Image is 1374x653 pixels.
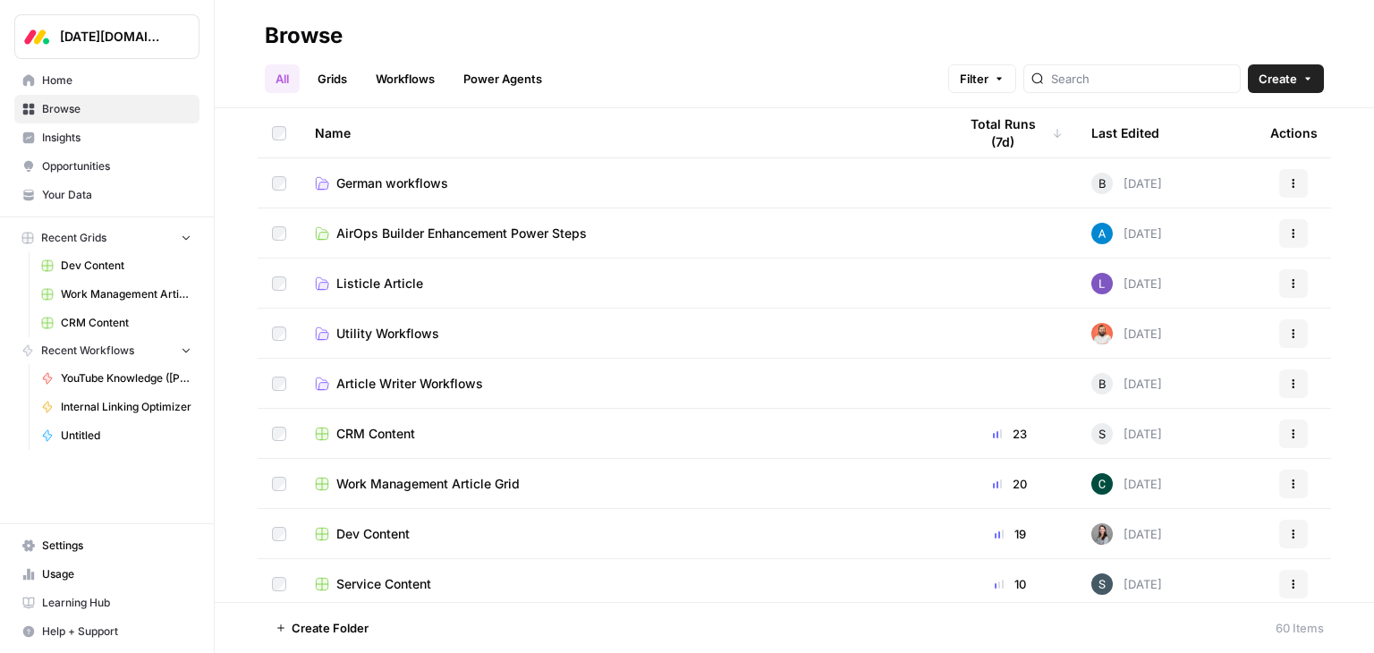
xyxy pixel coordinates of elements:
span: Help + Support [42,623,191,640]
img: o3cqybgnmipr355j8nz4zpq1mc6x [1091,223,1113,244]
span: Work Management Article Grid [61,286,191,302]
div: [DATE] [1091,573,1162,595]
span: Dev Content [336,525,410,543]
div: Name [315,108,929,157]
span: Service Content [336,575,431,593]
a: Dev Content [33,251,199,280]
span: Untitled [61,428,191,444]
span: Settings [42,538,191,554]
span: Insights [42,130,191,146]
a: Usage [14,560,199,589]
div: Last Edited [1091,108,1159,157]
button: Help + Support [14,617,199,646]
span: Home [42,72,191,89]
a: Home [14,66,199,95]
div: [DATE] [1091,273,1162,294]
a: Insights [14,123,199,152]
div: [DATE] [1091,473,1162,495]
div: Actions [1270,108,1318,157]
span: Opportunities [42,158,191,174]
a: Listicle Article [315,275,929,293]
button: Recent Workflows [14,337,199,364]
div: [DATE] [1091,173,1162,194]
img: rn7sh892ioif0lo51687sih9ndqw [1091,273,1113,294]
span: Recent Workflows [41,343,134,359]
div: [DATE] [1091,423,1162,445]
div: Browse [265,21,343,50]
a: Settings [14,531,199,560]
span: Listicle Article [336,275,423,293]
span: Dev Content [61,258,191,274]
button: Create [1248,64,1324,93]
a: Internal Linking Optimizer [33,393,199,421]
div: [DATE] [1091,523,1162,545]
span: Create Folder [292,619,369,637]
a: Power Agents [453,64,553,93]
img: 0wmu78au1lfo96q8ngo6yaddb54d [1091,523,1113,545]
span: B [1098,375,1107,393]
img: ygk961fcslvh5xk8o91lvmgczoho [1091,573,1113,595]
span: Your Data [42,187,191,203]
a: Learning Hub [14,589,199,617]
img: vwv6frqzyjkvcnqomnnxlvzyyij2 [1091,473,1113,495]
span: Create [1259,70,1297,88]
div: [DATE] [1091,373,1162,394]
span: Utility Workflows [336,325,439,343]
a: Dev Content [315,525,929,543]
span: S [1098,425,1106,443]
div: 23 [957,425,1063,443]
button: Workspace: Monday.com [14,14,199,59]
span: Learning Hub [42,595,191,611]
div: 19 [957,525,1063,543]
button: Create Folder [265,614,379,642]
a: Service Content [315,575,929,593]
a: Browse [14,95,199,123]
a: CRM Content [33,309,199,337]
span: B [1098,174,1107,192]
div: 60 Items [1276,619,1324,637]
span: Filter [960,70,988,88]
a: YouTube Knowledge ([PERSON_NAME]) [33,364,199,393]
span: Internal Linking Optimizer [61,399,191,415]
span: YouTube Knowledge ([PERSON_NAME]) [61,370,191,386]
span: Usage [42,566,191,582]
a: Article Writer Workflows [315,375,929,393]
div: [DATE] [1091,223,1162,244]
a: All [265,64,300,93]
span: CRM Content [336,425,415,443]
span: CRM Content [61,315,191,331]
a: German workflows [315,174,929,192]
img: ui9db3zf480wl5f9in06l3n7q51r [1091,323,1113,344]
a: Workflows [365,64,445,93]
a: CRM Content [315,425,929,443]
span: Browse [42,101,191,117]
span: Work Management Article Grid [336,475,520,493]
a: Work Management Article Grid [315,475,929,493]
a: Work Management Article Grid [33,280,199,309]
a: Your Data [14,181,199,209]
a: Opportunities [14,152,199,181]
a: Grids [307,64,358,93]
button: Filter [948,64,1016,93]
input: Search [1051,70,1233,88]
div: [DATE] [1091,323,1162,344]
div: 10 [957,575,1063,593]
span: German workflows [336,174,448,192]
span: Recent Grids [41,230,106,246]
img: Monday.com Logo [21,21,53,53]
div: Total Runs (7d) [957,108,1063,157]
span: [DATE][DOMAIN_NAME] [60,28,168,46]
div: 20 [957,475,1063,493]
button: Recent Grids [14,225,199,251]
a: Untitled [33,421,199,450]
span: AirOps Builder Enhancement Power Steps [336,225,587,242]
span: Article Writer Workflows [336,375,483,393]
a: Utility Workflows [315,325,929,343]
a: AirOps Builder Enhancement Power Steps [315,225,929,242]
